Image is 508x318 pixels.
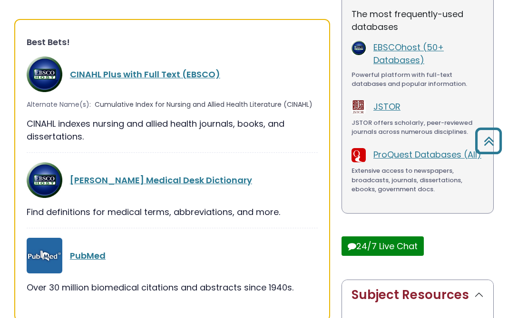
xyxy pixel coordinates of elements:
[70,68,220,80] a: CINAHL Plus with Full Text (EBSCO)
[373,41,444,66] a: EBSCOhost (50+ Databases)
[27,117,318,143] div: CINAHL indexes nursing and allied health journals, books, and dissertations.
[27,206,318,218] div: Find definitions for medical terms, abbreviations, and more.
[352,70,484,89] div: Powerful platform with full-text databases and popular information.
[342,280,493,310] button: Subject Resources
[95,100,313,110] span: Cumulative Index for Nursing and Allied Health Literature (CINAHL)
[352,118,484,137] div: JSTOR offers scholarly, peer-reviewed journals across numerous disciplines.
[27,37,318,47] h3: Best Bets!
[352,166,484,194] div: Extensive access to newspapers, broadcasts, journals, dissertations, ebooks, government docs.
[342,236,424,256] button: 24/7 Live Chat
[70,250,106,262] a: PubMed
[352,8,484,33] p: The most frequently-used databases
[27,100,91,110] span: Alternate Name(s):
[373,101,401,112] a: JSTOR
[70,174,252,186] a: [PERSON_NAME] Medical Desk Dictionary
[471,132,506,150] a: Back to Top
[27,281,318,294] div: Over 30 million biomedical citations and abstracts since 1940s.
[373,149,481,160] a: ProQuest Databases (All)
